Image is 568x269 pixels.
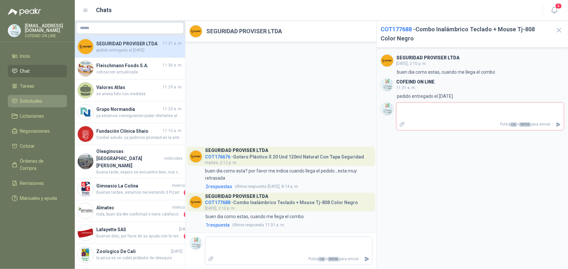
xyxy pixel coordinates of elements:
[20,52,31,60] span: Inicio
[205,154,230,159] span: COT176676
[20,67,30,75] span: Chat
[396,61,427,66] span: [DATE], 2:10 p. m.
[205,160,237,165] span: martes, 2:12 p. m.
[75,145,185,178] a: Company LogoOleaginosas [GEOGRAPHIC_DATA][PERSON_NAME]miércolesBuena tarde, espero se encuentre b...
[318,257,325,262] span: Ctrl
[163,106,183,112] span: 11:23 a. m.
[235,183,299,190] span: [DATE], 8:14 a. m.
[96,106,161,113] h4: Grupo Normandía
[381,25,550,43] h2: - Combo Inalámbrico Teclado + Mouse Tj-808 Color Negro
[205,206,236,211] span: [DATE], 2:10 p. m.
[96,182,171,189] h4: Gimnasio La Colina
[172,204,190,211] span: miércoles
[190,150,202,163] img: Company Logo
[8,24,20,37] img: Company Logo
[78,39,93,54] img: Company Logo
[381,79,393,91] img: Company Logo
[8,110,67,122] a: Licitaciones
[78,225,93,241] img: Company Logo
[184,233,190,240] span: 1
[8,125,67,137] a: Negociaciones
[328,257,339,262] span: ENTER
[96,233,183,240] span: Buenos días, por favor de su ayuda con la respuesta a la inquietud enviada desde el [DATE]
[96,91,183,97] span: se anexa foto con medidas
[75,222,185,244] a: Company LogoLafayette SAS[DATE]Buenos días, por favor de su ayuda con la respuesta a la inquietud...
[163,128,183,134] span: 11:10 a. m.
[205,198,358,204] h4: - Combo Inalámbrico Teclado + Mouse Tj-808 Color Negro
[206,183,232,190] span: 2 respuesta s
[8,95,67,107] a: Solicitudes
[381,54,393,67] img: Company Logo
[20,195,57,202] span: Manuales y ayuda
[20,112,44,120] span: Licitaciones
[163,62,183,68] span: 11:30 a. m.
[8,140,67,152] a: Cotizar
[75,58,185,80] a: Company LogoFleischmann Foods S.A.11:30 a. m.cotizacion actualizada
[381,103,393,115] img: Company Logo
[171,248,183,255] span: [DATE]
[232,222,285,228] span: 11:31 a. m.
[96,148,163,169] h4: Oleaginosas [GEOGRAPHIC_DATA][PERSON_NAME]
[232,222,264,228] span: Ultima respuesta
[96,69,183,75] span: cotizacion actualizada
[78,154,93,169] img: Company Logo
[20,142,35,150] span: Cotizar
[204,221,372,229] a: 1respuestaUltima respuesta11:31 a. m.
[553,119,564,130] button: Enviar
[8,80,67,92] a: Tareas
[96,127,161,135] h4: Fundación Clínica Shaio
[20,97,43,105] span: Solicitudes
[78,203,93,219] img: Company Logo
[96,255,183,261] span: la pinza es un cable probador de obsequio
[78,61,93,76] img: Company Logo
[164,156,183,162] span: miércoles
[75,36,185,58] a: Company LogoSEGURIDAD PROVISER LTDA11:31 a. m.pedido entregado el [DATE]
[184,189,190,196] span: 1
[96,204,171,211] h4: Almatec
[96,169,183,175] span: Buena tarde, espero se encuentre bien, nos confirma por favor la fecha de despacho
[96,40,161,47] h4: SEGURIDAD PROVISER LTDA
[555,3,562,9] span: 4
[397,119,408,130] label: Adjuntar archivos
[8,177,67,189] a: Remisiones
[361,253,372,265] button: Enviar
[96,47,183,53] span: pedido entregado el [DATE]
[396,56,460,60] h3: SEGURIDAD PROVISER LTDA
[96,226,178,233] h4: Lafayette SAS
[20,82,34,90] span: Tareas
[205,149,268,152] h3: SEGURIDAD PROVISER LTDA
[78,126,93,142] img: Company Logo
[163,40,183,47] span: 11:31 a. m.
[96,6,112,15] h1: Chats
[96,211,183,218] span: Hola, buen dia Me confirmad s tiene calefacción porfa
[190,237,202,249] img: Company Logo
[75,200,185,222] a: Company LogoAlmatecmiércolesHola, buen dia Me confirmad s tiene calefacción porfa1
[179,226,190,232] span: [DATE]
[25,23,67,33] p: [EMAIL_ADDRESS][DOMAIN_NAME]
[96,248,170,255] h4: Zoologico De Cali
[205,200,230,205] span: COT177688
[396,80,435,84] h3: COFEIND ON LINE
[78,181,93,197] img: Company Logo
[548,5,560,16] button: 4
[20,127,50,135] span: Negociaciones
[8,50,67,62] a: Inicio
[172,183,190,189] span: miércoles
[96,189,183,196] span: Buenas tardes, estamos necesitando 3 Pizarras móvil magnética [PERSON_NAME] cara VIZ-PRO, marco y...
[205,153,364,159] h4: - Gotero Plástico X 20 Und 120ml Natural Con Tapa Seguridad
[216,253,362,265] p: Pulsa + para enviar
[190,25,202,37] img: Company Logo
[510,122,517,127] span: Ctrl
[8,8,41,16] img: Logo peakr
[205,195,268,198] h3: SEGURIDAD PROVISER LTDA
[20,180,44,187] span: Remisiones
[206,27,282,36] h2: SEGURIDAD PROVISER LTDA
[235,183,266,190] span: Ultima respuesta
[75,244,185,266] a: Company LogoZoologico De Cali[DATE]la pinza es un cable probador de obsequio
[519,122,531,127] span: ENTER
[96,113,183,119] span: ya estamos consiguiendo poder ofertarles el mismo precio desde otra bodega, se procede con recoti...
[25,34,67,38] p: COFEIND ON LINE
[75,80,185,101] a: Valores Atlas11:29 a. m.se anexa foto con medidas
[96,135,183,141] span: Cordial saludo. ya pedimos prioridad en la entrega para el dia [DATE] y [DATE] en sus instalaciones.
[75,101,185,123] a: Company LogoGrupo Normandía11:23 a. m.ya estamos consiguiendo poder ofertarles el mismo precio de...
